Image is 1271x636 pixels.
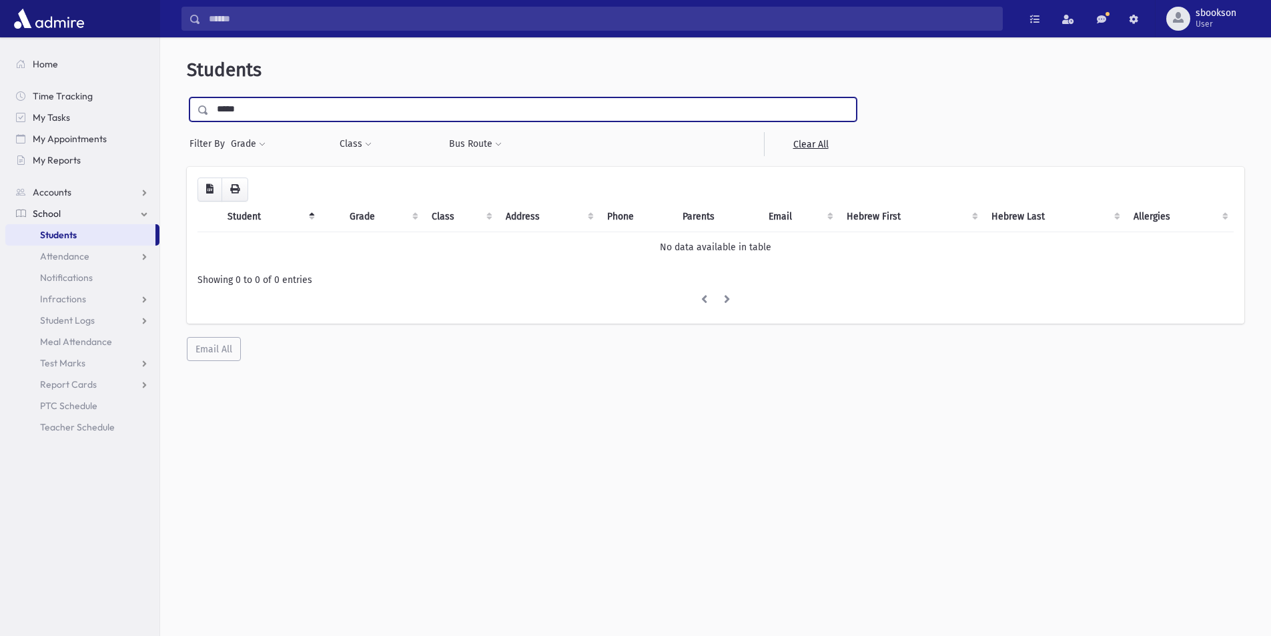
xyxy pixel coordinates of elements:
span: My Tasks [33,111,70,123]
a: Student Logs [5,310,159,331]
th: Hebrew First: activate to sort column ascending [839,202,983,232]
th: Hebrew Last: activate to sort column ascending [983,202,1126,232]
th: Parents [675,202,761,232]
a: Attendance [5,246,159,267]
input: Search [201,7,1002,31]
a: Notifications [5,267,159,288]
a: Test Marks [5,352,159,374]
a: PTC Schedule [5,395,159,416]
a: My Reports [5,149,159,171]
th: Phone [599,202,675,232]
span: School [33,208,61,220]
a: Accounts [5,182,159,203]
span: sbookson [1196,8,1236,19]
a: Infractions [5,288,159,310]
span: Test Marks [40,357,85,369]
span: Accounts [33,186,71,198]
a: Clear All [764,132,857,156]
span: Teacher Schedule [40,421,115,433]
th: Allergies: activate to sort column ascending [1126,202,1234,232]
span: PTC Schedule [40,400,97,412]
button: Email All [187,337,241,361]
span: User [1196,19,1236,29]
a: Time Tracking [5,85,159,107]
span: Attendance [40,250,89,262]
span: Students [40,229,77,241]
a: Teacher Schedule [5,416,159,438]
div: Showing 0 to 0 of 0 entries [197,273,1234,287]
button: Print [222,178,248,202]
a: My Tasks [5,107,159,128]
span: Student Logs [40,314,95,326]
img: AdmirePro [11,5,87,32]
span: Report Cards [40,378,97,390]
a: Report Cards [5,374,159,395]
a: Students [5,224,155,246]
span: Students [187,59,262,81]
th: Grade: activate to sort column ascending [342,202,423,232]
td: No data available in table [197,232,1234,262]
a: My Appointments [5,128,159,149]
th: Address: activate to sort column ascending [498,202,599,232]
a: Meal Attendance [5,331,159,352]
button: Class [339,132,372,156]
a: School [5,203,159,224]
a: Home [5,53,159,75]
th: Student: activate to sort column descending [220,202,320,232]
span: Meal Attendance [40,336,112,348]
button: CSV [197,178,222,202]
span: Notifications [40,272,93,284]
button: Bus Route [448,132,502,156]
span: Infractions [40,293,86,305]
span: Time Tracking [33,90,93,102]
span: Home [33,58,58,70]
th: Class: activate to sort column ascending [424,202,498,232]
th: Email: activate to sort column ascending [761,202,839,232]
span: My Appointments [33,133,107,145]
span: My Reports [33,154,81,166]
button: Grade [230,132,266,156]
span: Filter By [189,137,230,151]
